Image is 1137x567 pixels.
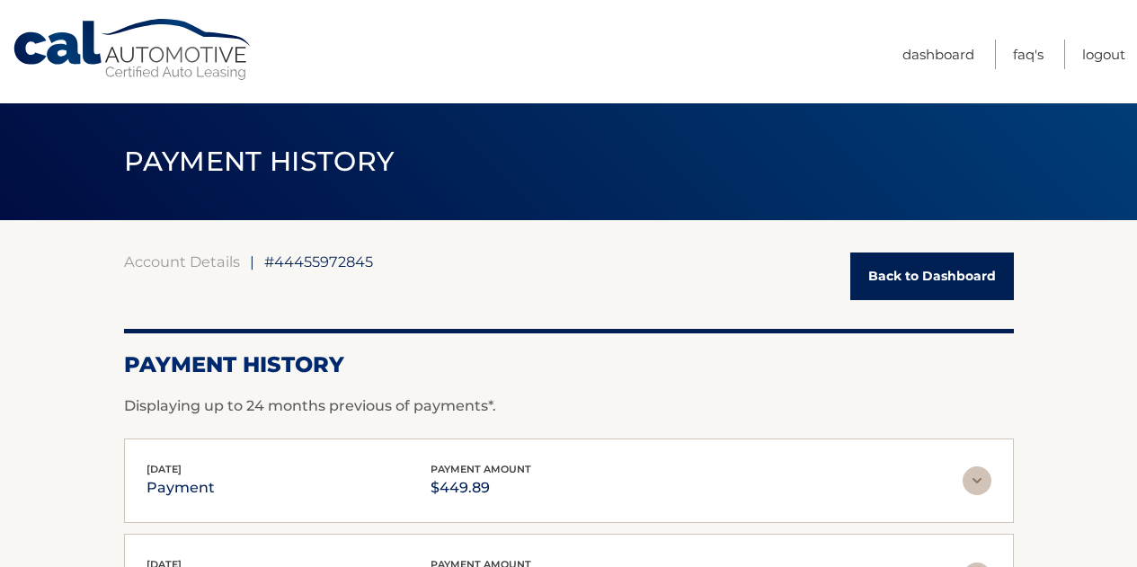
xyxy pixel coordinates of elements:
[12,18,254,82] a: Cal Automotive
[264,252,373,270] span: #44455972845
[1082,40,1125,69] a: Logout
[147,475,215,501] p: payment
[124,145,395,178] span: PAYMENT HISTORY
[850,252,1014,300] a: Back to Dashboard
[124,395,1014,417] p: Displaying up to 24 months previous of payments*.
[124,351,1014,378] h2: Payment History
[431,475,531,501] p: $449.89
[124,252,240,270] a: Account Details
[250,252,254,270] span: |
[902,40,974,69] a: Dashboard
[963,466,991,495] img: accordion-rest.svg
[1013,40,1044,69] a: FAQ's
[147,463,182,475] span: [DATE]
[431,463,531,475] span: payment amount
